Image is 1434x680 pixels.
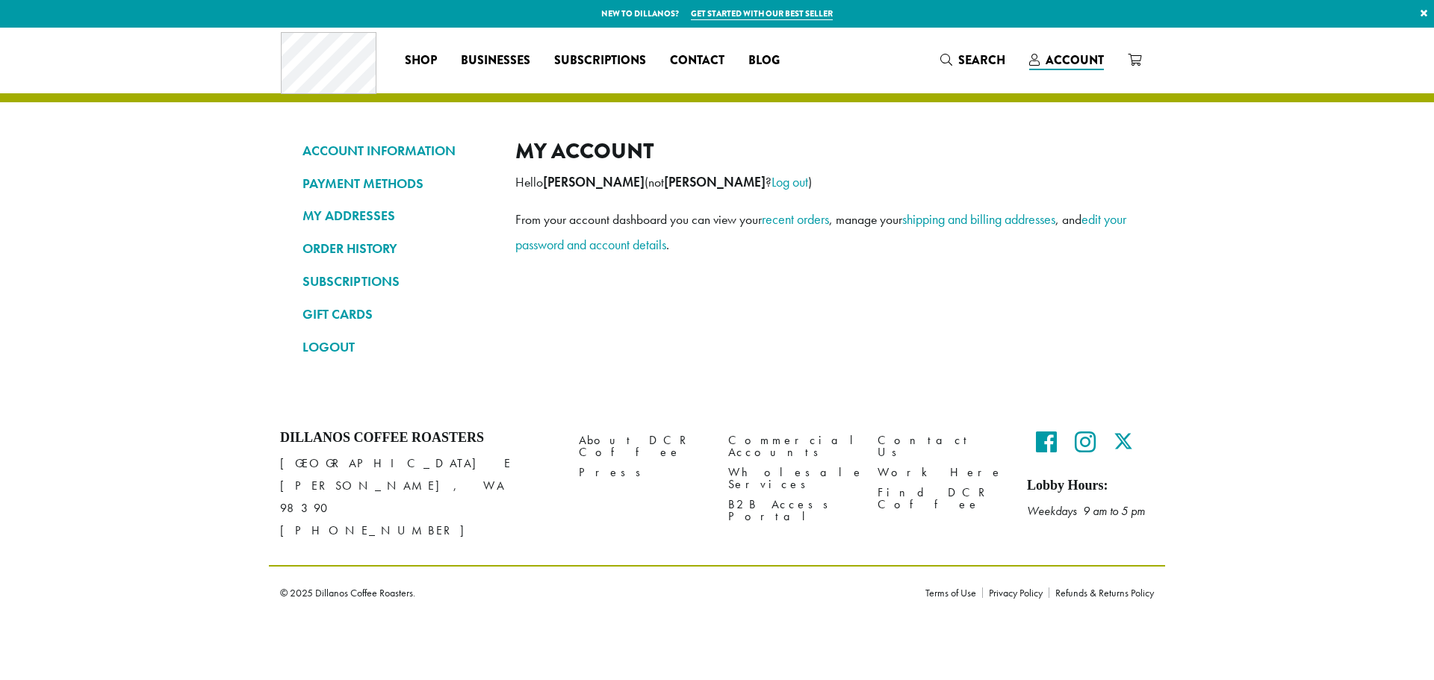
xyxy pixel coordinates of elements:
p: From your account dashboard you can view your , manage your , and . [515,207,1132,258]
a: Wholesale Services [728,463,855,495]
span: Contact [670,52,724,70]
p: © 2025 Dillanos Coffee Roasters. [280,587,903,598]
a: Find DCR Coffee [878,483,1005,515]
em: Weekdays 9 am to 5 pm [1027,503,1145,519]
a: shipping and billing addresses [902,210,1055,228]
a: Contact Us [878,430,1005,462]
a: B2B Access Portal [728,495,855,527]
a: Shop [393,49,449,72]
p: Hello (not ? ) [515,169,1132,195]
a: Search [928,48,1017,72]
a: Get started with our best seller [691,7,833,20]
h4: Dillanos Coffee Roasters [280,430,556,446]
a: LOGOUT [302,334,493,360]
span: Blog [748,52,780,70]
a: Work Here [878,463,1005,483]
nav: Account pages [302,138,493,372]
p: [GEOGRAPHIC_DATA] E [PERSON_NAME], WA 98390 [PHONE_NUMBER] [280,452,556,542]
span: Subscriptions [554,52,646,70]
a: Terms of Use [925,587,982,598]
span: Shop [405,52,437,70]
a: ACCOUNT INFORMATION [302,138,493,163]
a: Log out [772,173,808,190]
a: PAYMENT METHODS [302,171,493,196]
a: MY ADDRESSES [302,203,493,228]
a: About DCR Coffee [579,430,706,462]
a: GIFT CARDS [302,302,493,327]
a: Privacy Policy [982,587,1049,598]
strong: [PERSON_NAME] [543,174,645,190]
a: SUBSCRIPTIONS [302,269,493,294]
a: Commercial Accounts [728,430,855,462]
a: ORDER HISTORY [302,236,493,261]
strong: [PERSON_NAME] [664,174,766,190]
a: Press [579,463,706,483]
span: Search [958,52,1005,69]
h2: My account [515,138,1132,164]
h5: Lobby Hours: [1027,478,1154,494]
a: Refunds & Returns Policy [1049,587,1154,598]
span: Businesses [461,52,530,70]
a: recent orders [762,210,829,228]
span: Account [1046,52,1104,69]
